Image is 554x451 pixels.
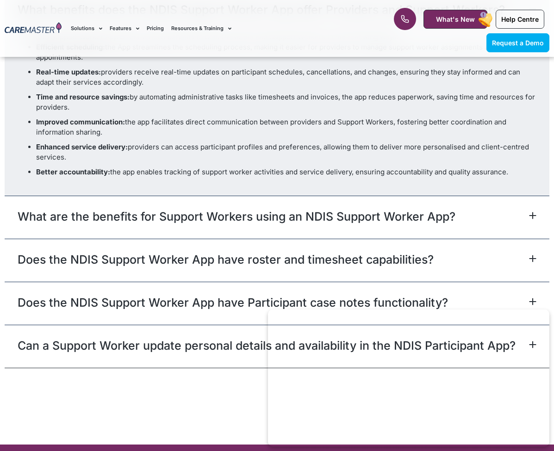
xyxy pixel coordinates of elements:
span: Request a Demo [492,39,544,47]
iframe: Popup CTA [268,309,549,446]
a: Features [110,13,139,44]
div: Can a Support Worker update personal details and availability in the NDIS Participant App? [5,325,549,368]
li: the app enables tracking of support worker activities and service delivery, ensuring accountabili... [36,167,536,177]
a: Help Centre [496,10,544,29]
li: by automating administrative tasks like timesheets and invoices, the app reduces paperwork, savin... [36,92,536,112]
a: What are the benefits for Support Workers using an NDIS Support Worker App? [18,208,455,225]
img: CareMaster Logo [5,22,62,35]
a: Does the NDIS Support Worker App have Participant case notes functionality? [18,294,448,311]
a: Request a Demo [486,33,549,52]
nav: Menu [71,13,354,44]
a: Can a Support Worker update personal details and availability in the NDIS Participant App? [18,337,516,354]
a: Does the NDIS Support Worker App have roster and timesheet capabilities? [18,251,434,268]
a: What's New [423,10,487,29]
b: Time and resource savings: [36,93,130,101]
span: What's New [436,15,475,23]
a: Resources & Training [171,13,231,44]
div: What are the benefits for Support Workers using an NDIS Support Worker App? [5,196,549,239]
li: the app facilitates direct communication between providers and Support Workers, fostering better ... [36,117,536,137]
span: Help Centre [501,15,539,23]
div: What benefits does the NDIS Support Worker App offer Providers and Support Workers? [5,32,549,196]
b: Enhanced service delivery: [36,142,128,151]
div: Does the NDIS Support Worker App have roster and timesheet capabilities? [5,239,549,282]
b: Improved communication: [36,117,125,126]
li: providers can access participant profiles and preferences, allowing them to deliver more personal... [36,142,536,162]
a: Solutions [71,13,102,44]
b: Real-time updates: [36,68,101,76]
div: Does the NDIS Support Worker App have Participant case notes functionality? [5,282,549,325]
li: providers receive real-time updates on participant schedules, cancellations, and changes, ensurin... [36,67,536,87]
b: Better accountability: [36,167,110,176]
a: Pricing [147,13,164,44]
